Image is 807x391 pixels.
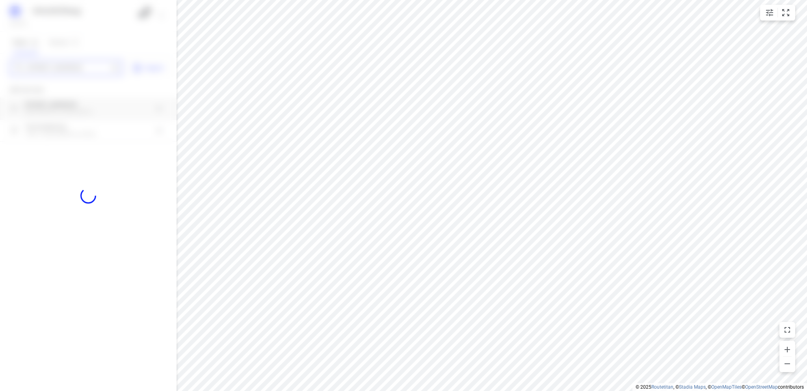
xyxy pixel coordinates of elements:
[636,384,804,390] li: © 2025 , © , © © contributors
[760,5,795,21] div: small contained button group
[745,384,778,390] a: OpenStreetMap
[711,384,742,390] a: OpenMapTiles
[651,384,673,390] a: Routetitan
[778,5,794,21] button: Fit zoom
[762,5,777,21] button: Map settings
[679,384,706,390] a: Stadia Maps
